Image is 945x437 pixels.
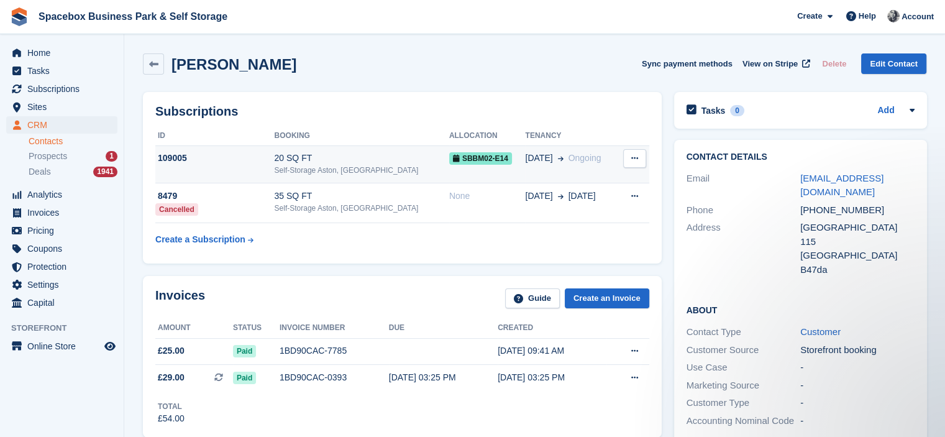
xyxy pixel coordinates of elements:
th: Due [389,318,498,338]
span: Deals [29,166,51,178]
div: Customer Source [687,343,801,357]
div: 20 SQ FT [275,152,449,165]
th: Tenancy [525,126,617,146]
div: 109005 [155,152,275,165]
div: £54.00 [158,412,185,425]
div: - [800,396,915,410]
h2: Tasks [701,105,726,116]
div: - [800,361,915,375]
span: SBBM02-E14 [449,152,512,165]
a: [EMAIL_ADDRESS][DOMAIN_NAME] [800,173,883,198]
img: stora-icon-8386f47178a22dfd0bd8f6a31ec36ba5ce8667c1dd55bd0f319d3a0aa187defe.svg [10,7,29,26]
a: Spacebox Business Park & Self Storage [34,6,232,27]
div: Use Case [687,361,801,375]
span: Paid [233,345,256,357]
a: menu [6,62,117,80]
button: Delete [817,53,851,74]
span: Account [902,11,934,23]
div: [GEOGRAPHIC_DATA] 115 [800,221,915,249]
span: Storefront [11,322,124,334]
div: [DATE] 03:25 PM [389,371,498,384]
span: Help [859,10,876,22]
div: Marketing Source [687,379,801,393]
span: [DATE] [568,190,596,203]
a: menu [6,294,117,311]
div: 1BD90CAC-0393 [280,371,389,384]
div: - [800,379,915,393]
a: Create an Invoice [565,288,649,309]
span: Ongoing [568,153,601,163]
th: Created [498,318,606,338]
a: menu [6,80,117,98]
a: Guide [505,288,560,309]
a: menu [6,98,117,116]
span: Online Store [27,338,102,355]
div: [GEOGRAPHIC_DATA] [800,249,915,263]
a: menu [6,338,117,355]
span: Capital [27,294,102,311]
a: Preview store [103,339,117,354]
div: [DATE] 03:25 PM [498,371,606,384]
div: 1 [106,151,117,162]
div: Phone [687,203,801,218]
a: Contacts [29,136,117,147]
span: Home [27,44,102,62]
a: Deals 1941 [29,165,117,178]
span: Paid [233,372,256,384]
a: menu [6,44,117,62]
a: menu [6,276,117,293]
a: Add [877,104,894,118]
th: Invoice number [280,318,389,338]
span: Sites [27,98,102,116]
a: menu [6,186,117,203]
div: 8479 [155,190,275,203]
span: CRM [27,116,102,134]
div: - [800,414,915,428]
th: Booking [275,126,449,146]
div: Create a Subscription [155,233,245,246]
span: Pricing [27,222,102,239]
div: Accounting Nominal Code [687,414,801,428]
th: ID [155,126,275,146]
div: Self-Storage Aston, [GEOGRAPHIC_DATA] [275,165,449,176]
th: Allocation [449,126,526,146]
div: [PHONE_NUMBER] [800,203,915,218]
a: menu [6,204,117,221]
span: Invoices [27,204,102,221]
a: Customer [800,326,841,337]
a: View on Stripe [737,53,813,74]
span: Protection [27,258,102,275]
a: menu [6,240,117,257]
span: £25.00 [158,344,185,357]
span: £29.00 [158,371,185,384]
span: [DATE] [525,190,552,203]
h2: [PERSON_NAME] [171,56,296,73]
div: 35 SQ FT [275,190,449,203]
span: Create [797,10,822,22]
div: 1941 [93,167,117,177]
a: menu [6,116,117,134]
div: Total [158,401,185,412]
h2: Invoices [155,288,205,309]
div: 1BD90CAC-7785 [280,344,389,357]
div: Customer Type [687,396,801,410]
span: Tasks [27,62,102,80]
span: Subscriptions [27,80,102,98]
div: None [449,190,526,203]
a: Edit Contact [861,53,926,74]
span: View on Stripe [742,58,798,70]
div: Email [687,172,801,200]
div: 0 [730,105,744,116]
span: Coupons [27,240,102,257]
button: Sync payment methods [642,53,733,74]
span: Analytics [27,186,102,203]
th: Status [233,318,280,338]
div: Cancelled [155,203,198,216]
span: [DATE] [525,152,552,165]
div: Contact Type [687,325,801,339]
a: menu [6,258,117,275]
a: Create a Subscription [155,228,253,251]
h2: About [687,303,915,316]
span: Settings [27,276,102,293]
div: Address [687,221,801,277]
